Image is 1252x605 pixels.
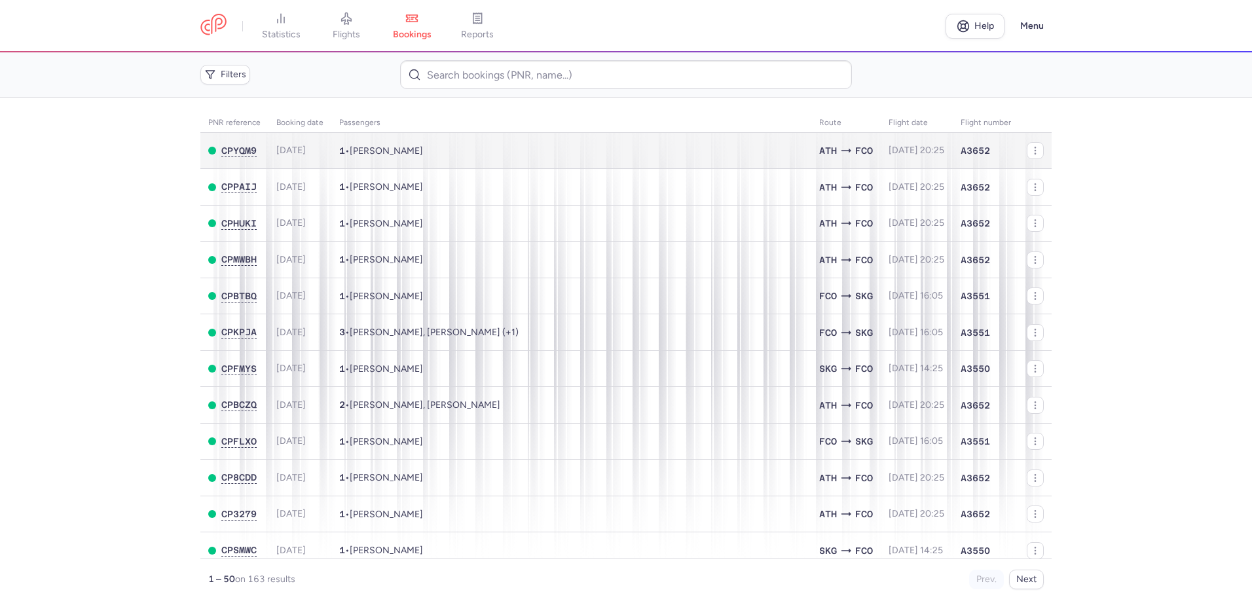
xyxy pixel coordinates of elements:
[819,471,837,485] span: ATH
[339,181,345,192] span: 1
[819,143,837,158] span: ATH
[350,436,423,447] span: Charalampos ZAROGIANNIS
[350,254,423,265] span: Anna NAZOU
[276,181,306,192] span: [DATE]
[961,217,990,230] span: A3652
[969,570,1004,589] button: Prev.
[961,144,990,157] span: A3652
[350,218,423,229] span: Simone ATTIAS
[248,12,314,41] a: statistics
[350,291,423,302] span: Androniki PAPATHANASI
[221,363,257,375] button: CPFMYS
[221,218,257,229] span: CPHUKI
[221,291,257,301] span: CPBTBQ
[221,145,257,156] button: CPYQM9
[889,472,944,483] span: [DATE] 20:25
[276,145,306,156] span: [DATE]
[339,145,345,156] span: 1
[889,181,944,192] span: [DATE] 20:25
[276,254,306,265] span: [DATE]
[339,181,423,192] span: •
[339,363,345,374] span: 1
[889,363,943,374] span: [DATE] 14:25
[339,218,345,229] span: 1
[819,325,837,340] span: FCO
[339,327,345,337] span: 3
[974,21,994,31] span: Help
[461,29,494,41] span: reports
[333,29,360,41] span: flights
[339,254,345,265] span: 1
[961,435,990,448] span: A3551
[235,574,295,585] span: on 163 results
[350,327,519,338] span: Eduardo ANDRIA, Ersilia BRANCACCIO, Alberto ANDRIA
[819,434,837,449] span: FCO
[953,113,1019,133] th: Flight number
[350,509,423,520] span: Valeria FINOCCHIARO
[221,254,257,265] button: CPMWBH
[276,435,306,447] span: [DATE]
[855,143,873,158] span: FCO
[819,507,837,521] span: ATH
[350,545,423,556] span: Peter PETROPOULOS
[276,399,306,411] span: [DATE]
[276,290,306,301] span: [DATE]
[961,326,990,339] span: A3551
[400,60,851,89] input: Search bookings (PNR, name...)
[889,290,943,301] span: [DATE] 16:05
[339,254,423,265] span: •
[339,291,423,302] span: •
[961,544,990,557] span: A3550
[314,12,379,41] a: flights
[339,545,345,555] span: 1
[393,29,432,41] span: bookings
[339,545,423,556] span: •
[339,509,423,520] span: •
[889,435,943,447] span: [DATE] 16:05
[855,398,873,412] span: FCO
[276,363,306,374] span: [DATE]
[221,327,257,337] span: CPKPJA
[221,181,257,192] button: CPPAIJ
[221,327,257,338] button: CPKPJA
[961,253,990,266] span: A3652
[200,65,250,84] button: Filters
[819,398,837,412] span: ATH
[339,436,423,447] span: •
[339,436,345,447] span: 1
[819,253,837,267] span: ATH
[855,216,873,230] span: FCO
[819,216,837,230] span: ATH
[961,507,990,521] span: A3652
[221,399,257,411] button: CPBCZQ
[276,327,306,338] span: [DATE]
[221,509,257,519] span: CP3279
[889,254,944,265] span: [DATE] 20:25
[855,361,873,376] span: FCO
[221,69,246,80] span: Filters
[221,472,257,483] span: CP8CDD
[339,472,423,483] span: •
[339,218,423,229] span: •
[339,145,423,156] span: •
[819,289,837,303] span: FCO
[889,145,944,156] span: [DATE] 20:25
[889,399,944,411] span: [DATE] 20:25
[855,180,873,194] span: FCO
[961,289,990,302] span: A3551
[889,217,944,229] span: [DATE] 20:25
[961,181,990,194] span: A3652
[961,399,990,412] span: A3652
[268,113,331,133] th: Booking date
[889,327,943,338] span: [DATE] 16:05
[889,545,943,556] span: [DATE] 14:25
[339,363,423,375] span: •
[331,113,811,133] th: Passengers
[276,217,306,229] span: [DATE]
[262,29,301,41] span: statistics
[1009,570,1044,589] button: Next
[445,12,510,41] a: reports
[221,363,257,374] span: CPFMYS
[819,180,837,194] span: ATH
